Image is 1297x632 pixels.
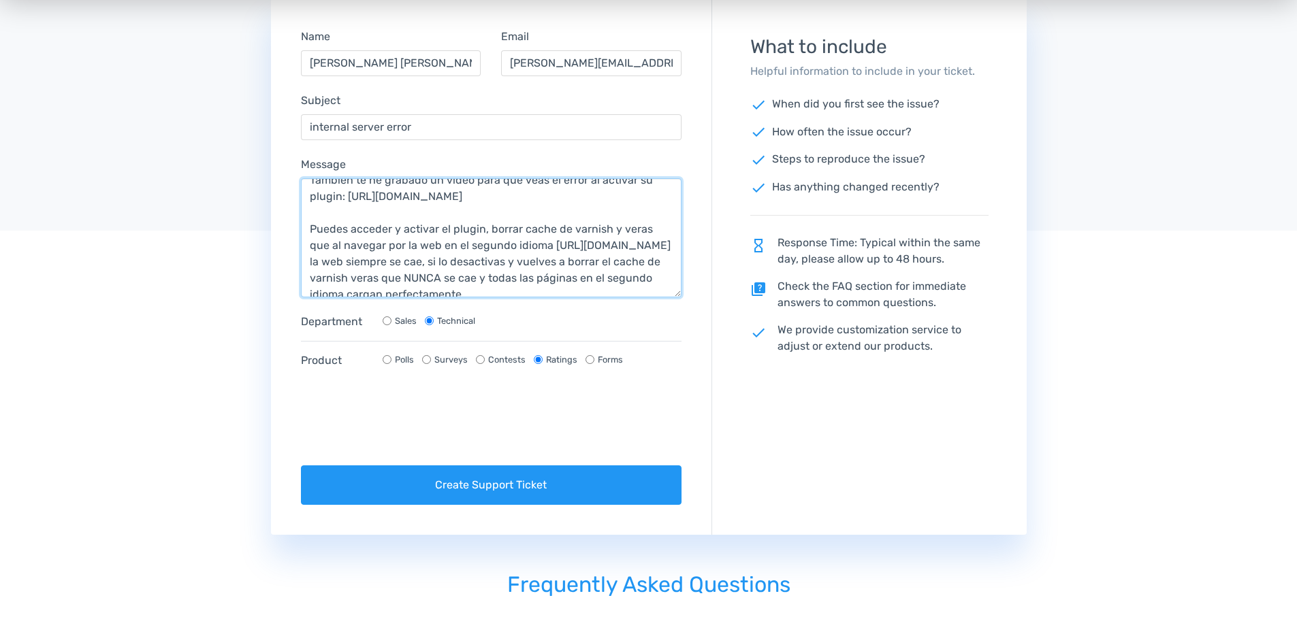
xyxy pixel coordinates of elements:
p: Check the FAQ section for immediate answers to common questions. [750,278,989,311]
p: Has anything changed recently? [750,179,989,196]
span: check [750,124,767,140]
label: Surveys [434,353,468,366]
label: Ratings [546,353,577,366]
span: check [750,152,767,168]
input: Subject... [301,114,682,140]
p: When did you first see the issue? [750,96,989,113]
label: Technical [437,314,475,327]
button: Create Support Ticket [301,465,682,505]
label: Name [301,29,330,45]
iframe: reCAPTCHA [301,396,508,449]
label: Department [301,314,369,330]
p: Response Time: Typical within the same day, please allow up to 48 hours. [750,235,989,267]
p: We provide customization service to adjust or extend our products. [750,322,989,354]
label: Sales [395,314,417,327]
span: check [750,325,767,341]
p: How often the issue occur? [750,124,989,141]
span: quiz [750,281,767,297]
label: Polls [395,353,414,366]
input: Name... [301,50,481,76]
p: Helpful information to include in your ticket. [750,63,989,80]
label: Email [501,29,529,45]
h3: What to include [750,37,989,58]
span: check [750,97,767,113]
label: Message [301,156,346,173]
span: hourglass_empty [750,237,767,254]
h2: Frequently Asked Questions [271,554,1027,616]
label: Product [301,352,369,369]
label: Forms [598,353,623,366]
label: Contests [488,353,526,366]
label: Subject [301,93,340,109]
p: Steps to reproduce the issue? [750,151,989,168]
input: Email... [501,50,682,76]
span: check [750,180,767,196]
